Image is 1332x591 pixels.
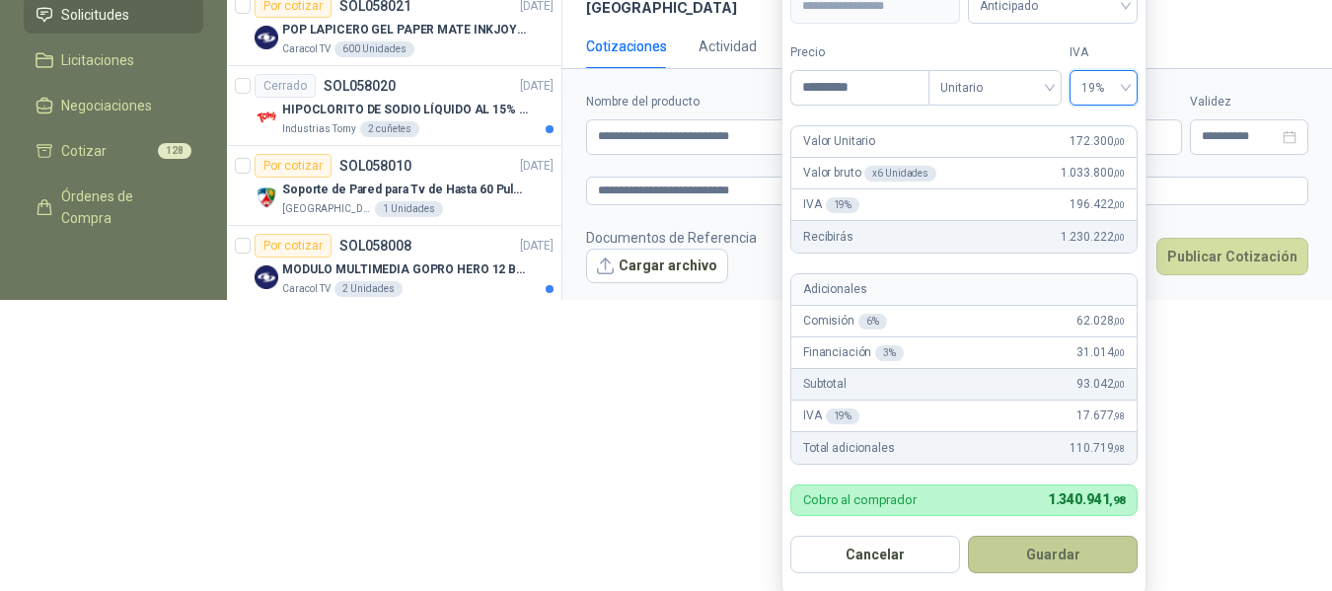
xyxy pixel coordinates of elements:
[255,74,316,98] div: Cerrado
[360,121,419,137] div: 2 cuñetes
[282,181,528,199] p: Soporte de Pared para Tv de Hasta 60 Pulgadas con Brazo Articulado
[255,154,332,178] div: Por cotizar
[1081,73,1126,103] span: 19%
[826,408,860,424] div: 19 %
[803,228,853,247] p: Recibirás
[803,493,917,506] p: Cobro al comprador
[24,87,203,124] a: Negociaciones
[255,265,278,289] img: Company Logo
[61,95,152,116] span: Negociaciones
[24,245,203,282] a: Remisiones
[1156,238,1308,275] button: Publicar Cotización
[255,185,278,209] img: Company Logo
[61,49,134,71] span: Licitaciones
[255,234,332,258] div: Por cotizar
[586,249,728,284] button: Cargar archivo
[803,195,859,214] p: IVA
[864,166,936,182] div: x 6 Unidades
[1076,312,1125,331] span: 62.028
[1070,439,1125,458] span: 110.719
[1061,164,1125,183] span: 1.033.800
[1113,168,1125,179] span: ,00
[24,178,203,237] a: Órdenes de Compra
[1113,347,1125,358] span: ,00
[255,26,278,49] img: Company Logo
[255,106,278,129] img: Company Logo
[803,375,847,394] p: Subtotal
[803,343,904,362] p: Financiación
[282,41,331,57] p: Caracol TV
[520,157,554,176] p: [DATE]
[227,226,561,306] a: Por cotizarSOL058008[DATE] Company LogoMODULO MULTIMEDIA GOPRO HERO 12 BLACKCaracol TV2 Unidades
[1190,93,1308,111] label: Validez
[790,536,960,573] button: Cancelar
[282,121,356,137] p: Industrias Tomy
[1113,316,1125,327] span: ,00
[1113,136,1125,147] span: ,00
[803,280,866,299] p: Adicionales
[803,312,887,331] p: Comisión
[803,439,895,458] p: Total adicionales
[586,227,757,249] p: Documentos de Referencia
[282,260,528,279] p: MODULO MULTIMEDIA GOPRO HERO 12 BLACK
[940,73,1050,103] span: Unitario
[1113,379,1125,390] span: ,00
[586,36,667,57] div: Cotizaciones
[1048,491,1125,507] span: 1.340.941
[1070,195,1125,214] span: 196.422
[1061,228,1125,247] span: 1.230.222
[61,185,185,229] span: Órdenes de Compra
[790,43,928,62] label: Precio
[334,41,414,57] div: 600 Unidades
[803,406,859,425] p: IVA
[24,41,203,79] a: Licitaciones
[858,314,887,330] div: 6 %
[324,79,396,93] p: SOL058020
[334,281,403,297] div: 2 Unidades
[339,239,411,253] p: SOL058008
[586,93,907,111] label: Nombre del producto
[1113,232,1125,243] span: ,00
[1109,494,1125,507] span: ,98
[968,536,1138,573] button: Guardar
[339,159,411,173] p: SOL058010
[1076,343,1125,362] span: 31.014
[24,132,203,170] a: Cotizar128
[282,201,371,217] p: [GEOGRAPHIC_DATA]
[1113,410,1125,421] span: ,98
[1113,443,1125,454] span: ,98
[1070,132,1125,151] span: 172.300
[375,201,443,217] div: 1 Unidades
[61,4,129,26] span: Solicitudes
[227,146,561,226] a: Por cotizarSOL058010[DATE] Company LogoSoporte de Pared para Tv de Hasta 60 Pulgadas con Brazo Ar...
[282,101,528,119] p: HIPOCLORITO DE SODIO LÍQUIDO AL 15% CONT NETO 20L
[803,164,936,183] p: Valor bruto
[1076,406,1125,425] span: 17.677
[158,143,191,159] span: 128
[1076,375,1125,394] span: 93.042
[803,132,875,151] p: Valor Unitario
[282,281,331,297] p: Caracol TV
[1113,199,1125,210] span: ,00
[227,66,561,146] a: CerradoSOL058020[DATE] Company LogoHIPOCLORITO DE SODIO LÍQUIDO AL 15% CONT NETO 20LIndustrias To...
[520,237,554,256] p: [DATE]
[699,36,757,57] div: Actividad
[826,197,860,213] div: 19 %
[520,77,554,96] p: [DATE]
[875,345,904,361] div: 3 %
[61,140,107,162] span: Cotizar
[282,21,528,39] p: POP LAPICERO GEL PAPER MATE INKJOY 0.7 (Revisar el adjunto)
[1070,43,1138,62] label: IVA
